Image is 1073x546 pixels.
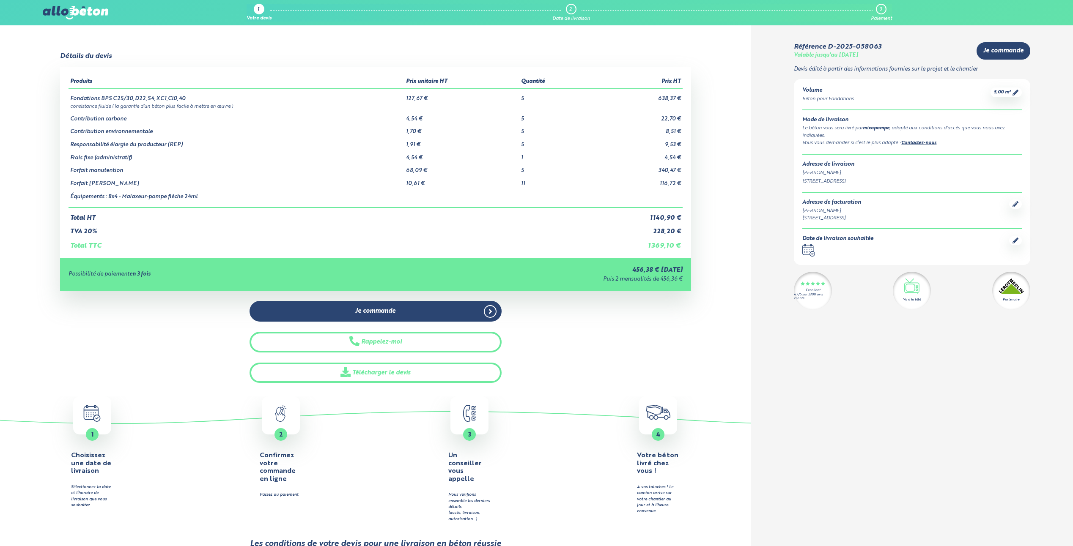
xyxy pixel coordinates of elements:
span: Je commande [355,308,395,315]
td: 1 140,90 € [589,207,683,222]
div: Passez au paiement [260,492,302,498]
span: 2 [279,432,283,438]
th: Produits [69,75,404,89]
div: Puis 2 mensualités de 456,36 € [380,276,682,283]
td: 10,61 € [404,174,519,187]
div: Paiement [871,16,892,22]
iframe: Help widget launcher [998,513,1064,537]
div: Date de livraison [552,16,590,22]
td: 4,54 € [404,109,519,123]
div: Le béton vous sera livré par , adapté aux conditions d'accès que vous nous avez indiquées. [802,125,1021,139]
th: Prix unitaire HT [404,75,519,89]
div: Votre devis [247,16,272,22]
div: Référence D-2025-058063 [794,43,881,51]
div: Date de livraison souhaitée [802,236,873,242]
td: Contribution carbone [69,109,404,123]
td: Total HT [69,207,589,222]
h4: Choisissez une date de livraison [71,452,113,475]
img: truck.c7a9816ed8b9b1312949.png [646,405,670,420]
div: Détails du devis [60,52,112,60]
a: Je commande [250,301,502,322]
td: 4,54 € [589,148,683,161]
td: 1,91 € [404,135,519,148]
td: 5 [519,161,589,174]
td: 5 [519,135,589,148]
td: 127,67 € [404,89,519,102]
h4: Votre béton livré chez vous ! [637,452,679,475]
td: 638,37 € [589,89,683,102]
button: Rappelez-moi [250,332,502,352]
div: 456,38 € [DATE] [380,267,682,274]
img: allobéton [43,6,108,19]
a: 2 Date de livraison [552,4,590,22]
td: 68,09 € [404,161,519,174]
div: [PERSON_NAME] [802,169,1021,177]
td: 11 [519,174,589,187]
td: 116,72 € [589,174,683,187]
td: consistance fluide ( la garantie d’un béton plus facile à mettre en œuvre ) [69,102,683,109]
div: Adresse de livraison [802,161,1021,168]
th: Quantité [519,75,589,89]
td: Forfait manutention [69,161,404,174]
a: Télécharger le devis [250,363,502,383]
td: 1 369,10 € [589,235,683,250]
div: Adresse de facturation [802,199,861,206]
div: Excellent [806,289,821,292]
div: Vu à la télé [903,297,921,302]
h4: Confirmez votre commande en ligne [260,452,302,483]
td: Frais fixe (administratif) [69,148,404,161]
span: 4 [656,432,660,438]
td: 9,53 € [589,135,683,148]
a: Je commande [977,42,1030,60]
div: [STREET_ADDRESS] [802,215,861,222]
td: 5 [519,89,589,102]
div: Béton pour Fondations [802,96,854,103]
p: Devis édité à partir des informations fournies sur le projet et le chantier [794,66,1030,73]
td: 22,70 € [589,109,683,123]
td: 5 [519,109,589,123]
span: Je commande [983,47,1024,55]
div: Vous vous demandez si c’est le plus adapté ? . [802,139,1021,147]
a: 1 Votre devis [247,4,272,22]
td: 228,20 € [589,221,683,235]
div: Nous vérifions ensemble les derniers détails (accès, livraison, autorisation…) [448,492,491,522]
div: Volume [802,87,854,94]
th: Prix HT [589,75,683,89]
td: Contribution environnementale [69,122,404,135]
button: 3 Un conseiller vous appelle Nous vérifions ensemble les derniers détails(accès, livraison, autor... [377,396,562,522]
td: Responsabilité élargie du producteur (REP) [69,135,404,148]
div: Valable jusqu'au [DATE] [794,52,858,59]
span: 3 [468,432,471,438]
td: Équipements : 8x4 - Malaxeur-pompe flèche 24ml [69,187,404,207]
td: 8,51 € [589,122,683,135]
td: 1 [519,148,589,161]
a: Contactez-nous [901,141,936,145]
td: TVA 20% [69,221,589,235]
a: mixopompe [863,126,889,131]
div: Mode de livraison [802,117,1021,123]
td: Total TTC [69,235,589,250]
td: Fondations BPS C25/30,D22,S4,XC1,Cl0,40 [69,89,404,102]
div: [STREET_ADDRESS] [802,178,1021,185]
td: 4,54 € [404,148,519,161]
td: 340,47 € [589,161,683,174]
div: A vos taloches ! Le camion arrive sur votre chantier au jour et à l'heure convenue [637,484,679,515]
h4: Un conseiller vous appelle [448,452,491,483]
span: 1 [91,432,93,438]
td: 1,70 € [404,122,519,135]
div: Sélectionnez la date et l’horaire de livraison que vous souhaitez. [71,484,113,509]
div: 1 [258,7,259,13]
td: Forfait [PERSON_NAME] [69,174,404,187]
div: 2 [569,7,572,12]
div: 3 [880,7,882,12]
div: [PERSON_NAME] [802,207,861,215]
strong: en 3 fois [129,271,151,277]
a: 2 Confirmez votre commande en ligne Passez au paiement [189,396,373,498]
div: Partenaire [1003,297,1019,302]
div: Possibilité de paiement [69,271,380,278]
div: 4.7/5 sur 2300 avis clients [794,293,832,300]
td: 5 [519,122,589,135]
a: 3 Paiement [871,4,892,22]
